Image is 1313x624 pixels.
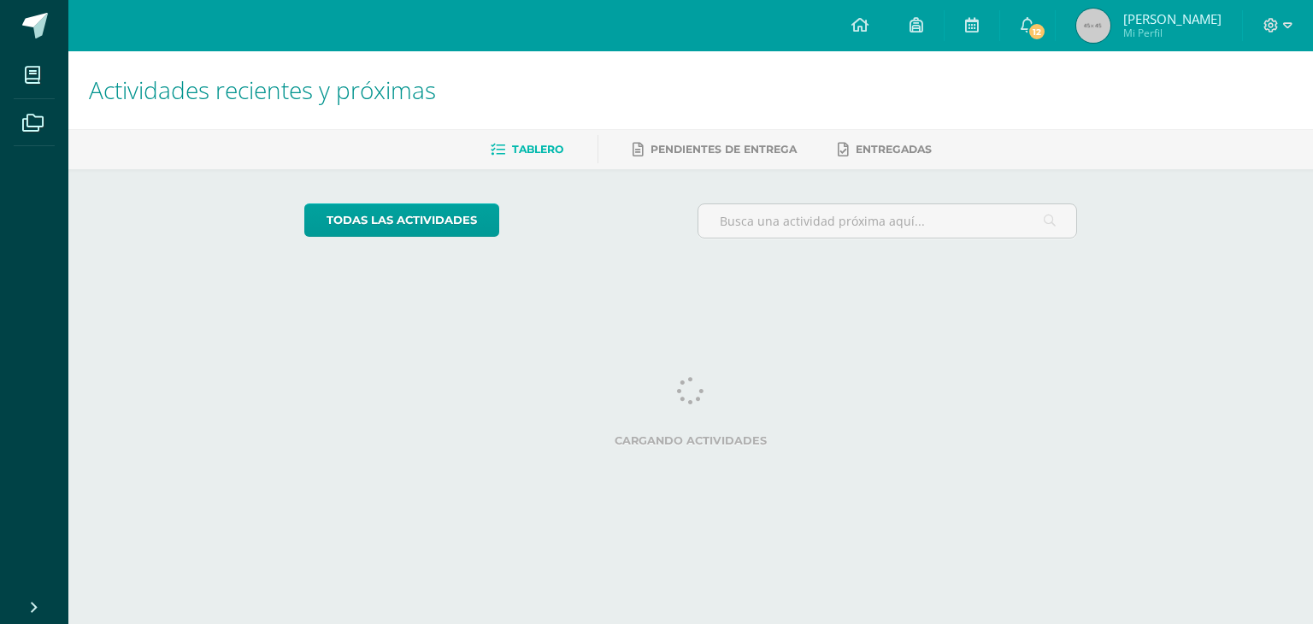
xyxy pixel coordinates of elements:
[1076,9,1110,43] img: 45x45
[1123,26,1222,40] span: Mi Perfil
[304,434,1078,447] label: Cargando actividades
[651,143,797,156] span: Pendientes de entrega
[89,74,436,106] span: Actividades recientes y próximas
[304,203,499,237] a: todas las Actividades
[856,143,932,156] span: Entregadas
[491,136,563,163] a: Tablero
[512,143,563,156] span: Tablero
[633,136,797,163] a: Pendientes de entrega
[1123,10,1222,27] span: [PERSON_NAME]
[1027,22,1046,41] span: 12
[698,204,1077,238] input: Busca una actividad próxima aquí...
[838,136,932,163] a: Entregadas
